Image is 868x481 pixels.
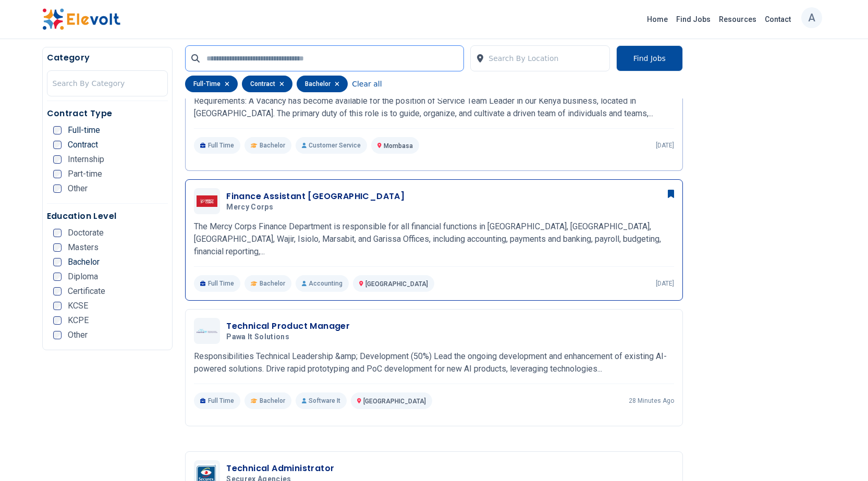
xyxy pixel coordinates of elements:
span: KCSE [68,302,88,310]
span: Internship [68,155,104,164]
span: Pawa It Solutions [226,332,289,342]
span: Doctorate [68,229,104,237]
p: Requirements: A Vacancy has become available for the position of Service Team Leader in our Kenya... [194,95,674,120]
input: Bachelor [53,258,62,266]
div: contract [242,76,292,92]
h5: Category [47,52,168,64]
button: Clear all [352,76,382,92]
h5: Education Level [47,210,168,223]
input: Contract [53,141,62,149]
a: Home [643,11,672,28]
p: A [808,5,815,31]
input: Full-time [53,126,62,134]
span: [GEOGRAPHIC_DATA] [363,398,426,405]
h3: Technical Administrator [226,462,334,475]
img: Mercy Corps [197,195,217,207]
p: [DATE] [656,141,674,150]
p: Responsibilities Technical Leadership &amp; Development (50%) Lead the ongoing development and en... [194,350,674,375]
p: [DATE] [656,279,674,288]
a: Find Jobs [672,11,715,28]
input: Doctorate [53,229,62,237]
h3: Technical Product Manager [226,320,350,332]
button: A [801,7,822,28]
input: Other [53,331,62,339]
div: bachelor [297,76,348,92]
img: Pawa It Solutions [197,329,217,333]
iframe: Chat Widget [816,431,868,481]
a: Pawa It SolutionsTechnical Product ManagerPawa It SolutionsResponsibilities Technical Leadership ... [194,318,674,409]
a: Resources [715,11,761,28]
p: Customer Service [296,137,367,154]
a: Contact [761,11,795,28]
span: Diploma [68,273,98,281]
span: Mombasa [384,142,413,150]
input: Other [53,184,62,193]
input: KCPE [53,316,62,325]
p: The Mercy Corps Finance Department is responsible for all financial functions in [GEOGRAPHIC_DATA... [194,220,674,258]
span: Contract [68,141,98,149]
img: Elevolt [42,8,120,30]
p: 28 minutes ago [629,397,674,405]
span: Mercy Corps [226,203,273,212]
div: full-time [185,76,238,92]
span: Bachelor [260,141,285,150]
span: Certificate [68,287,105,295]
span: Part-time [68,170,102,178]
span: Full-time [68,126,100,134]
a: Rentokil InitialService Team Leader Mombasa BranchRentokil InitialRequirements: A Vacancy has bec... [194,63,674,154]
span: Other [68,184,88,193]
h3: Finance Assistant [GEOGRAPHIC_DATA] [226,190,405,203]
input: Certificate [53,287,62,295]
input: Diploma [53,273,62,281]
p: Accounting [296,275,349,292]
span: KCPE [68,316,89,325]
p: Full Time [194,137,240,154]
input: Internship [53,155,62,164]
p: Full Time [194,275,240,292]
span: Bachelor [260,279,285,288]
input: Part-time [53,170,62,178]
span: Bachelor [260,397,285,405]
input: Masters [53,243,62,252]
span: Other [68,331,88,339]
h5: Contract Type [47,107,168,120]
button: Find Jobs [616,45,683,71]
p: Full Time [194,392,240,409]
span: [GEOGRAPHIC_DATA] [365,280,428,288]
input: KCSE [53,302,62,310]
span: Masters [68,243,99,252]
span: Bachelor [68,258,100,266]
p: Software It [296,392,347,409]
a: Mercy CorpsFinance Assistant [GEOGRAPHIC_DATA]Mercy CorpsThe Mercy Corps Finance Department is re... [194,188,674,292]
